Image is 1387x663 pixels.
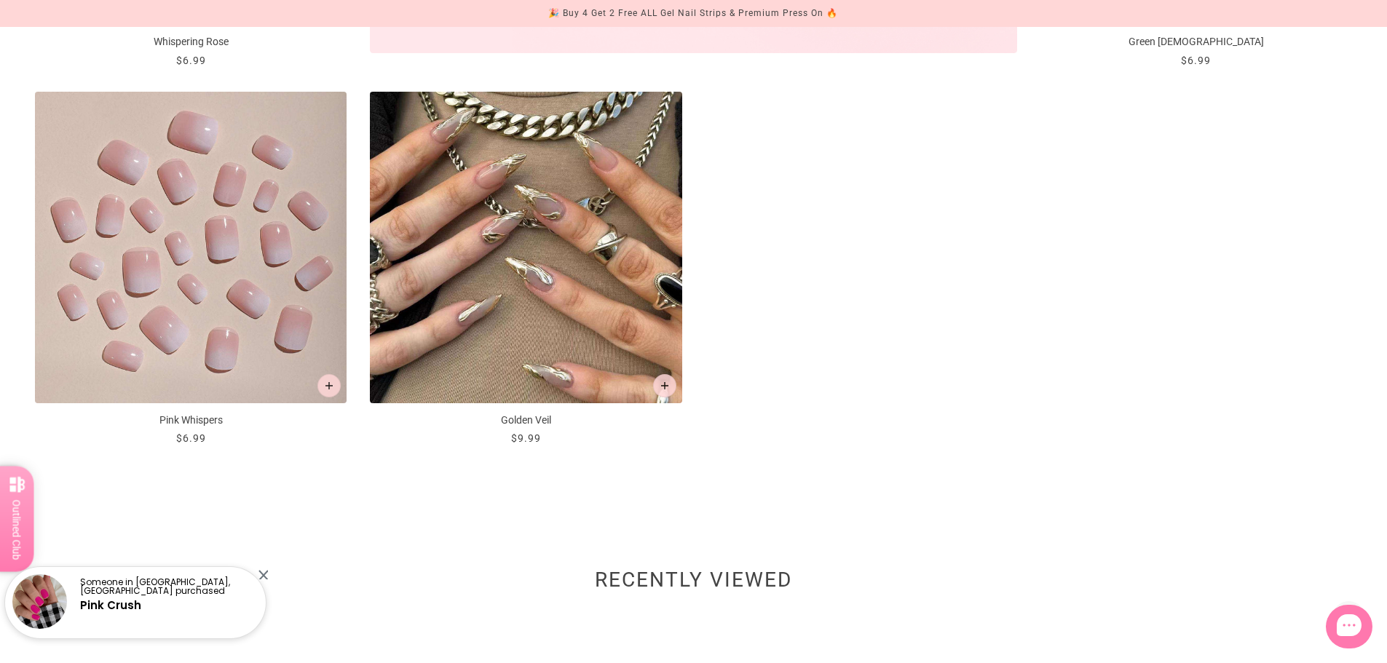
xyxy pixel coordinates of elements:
p: Pink Whispers [35,413,347,428]
a: Golden Veil [370,92,681,446]
button: Add to cart [317,374,341,397]
button: Add to cart [653,374,676,397]
span: $9.99 [511,432,541,444]
p: Someone in [GEOGRAPHIC_DATA], [GEOGRAPHIC_DATA] purchased [80,578,253,595]
p: Golden Veil [370,413,681,428]
h2: Recently viewed [35,576,1352,592]
a: Pink Whispers [35,92,347,446]
p: Whispering Rose [35,34,347,49]
div: 🎉 Buy 4 Get 2 Free ALL Gel Nail Strips & Premium Press On 🔥 [548,6,838,21]
span: $6.99 [176,432,206,444]
a: Pink Crush [80,598,141,613]
span: $6.99 [1181,55,1211,66]
p: Green [DEMOGRAPHIC_DATA] [1040,34,1352,49]
img: Pink Whispers-Press on Manicure-Outlined [35,92,347,403]
span: $6.99 [176,55,206,66]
